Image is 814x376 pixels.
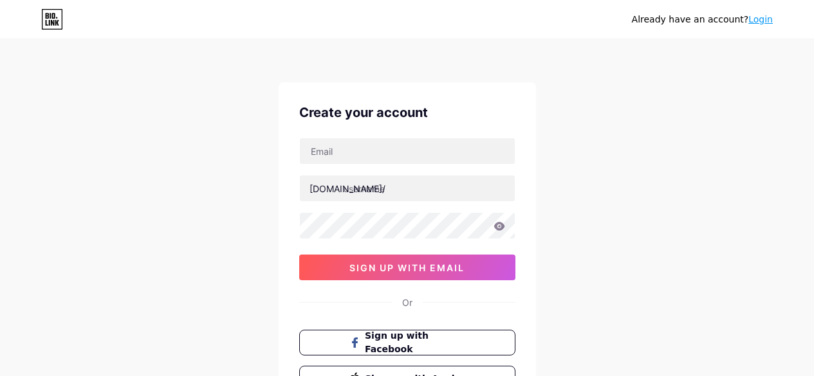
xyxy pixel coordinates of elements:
[365,329,465,356] span: Sign up with Facebook
[299,255,515,280] button: sign up with email
[349,262,465,273] span: sign up with email
[310,182,385,195] div: [DOMAIN_NAME]/
[632,13,773,26] div: Already have an account?
[299,330,515,355] button: Sign up with Facebook
[402,296,412,309] div: Or
[300,138,515,164] input: Email
[299,103,515,122] div: Create your account
[748,14,773,24] a: Login
[300,175,515,201] input: username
